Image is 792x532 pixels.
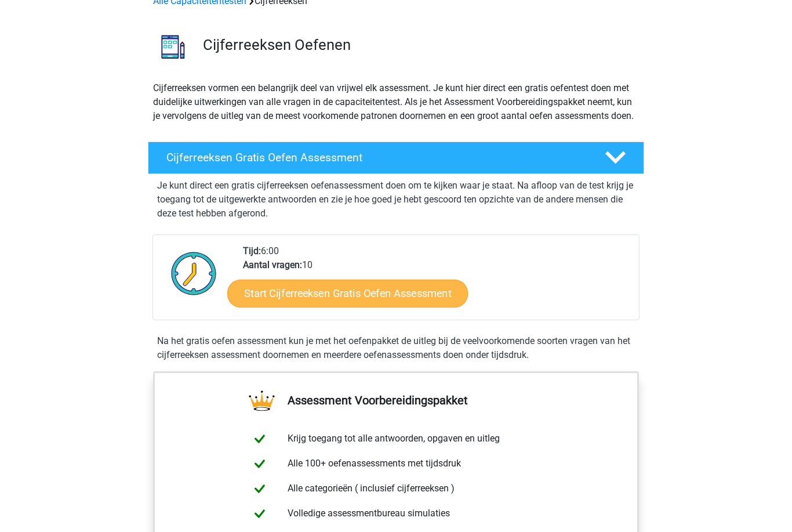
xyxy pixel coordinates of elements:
[243,245,261,256] b: Tijd:
[153,81,639,123] p: Cijferreeksen vormen een belangrijk deel van vrijwel elk assessment. Je kunt hier direct een grat...
[234,244,638,320] div: 6:00 10
[148,22,198,71] img: cijferreeksen
[166,151,586,164] h4: Cijferreeksen Gratis Oefen Assessment
[152,334,640,362] div: Na het gratis oefen assessment kun je met het oefenpakket de uitleg bij de veelvoorkomende soorte...
[243,259,302,270] b: Aantal vragen:
[157,179,635,220] p: Je kunt direct een gratis cijferreeksen oefenassessment doen om te kijken waar je staat. Na afloo...
[227,279,468,307] a: Start Cijferreeksen Gratis Oefen Assessment
[203,36,635,54] h3: Cijferreeksen Oefenen
[165,244,223,302] img: Klok
[143,142,649,174] a: Cijferreeksen Gratis Oefen Assessment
